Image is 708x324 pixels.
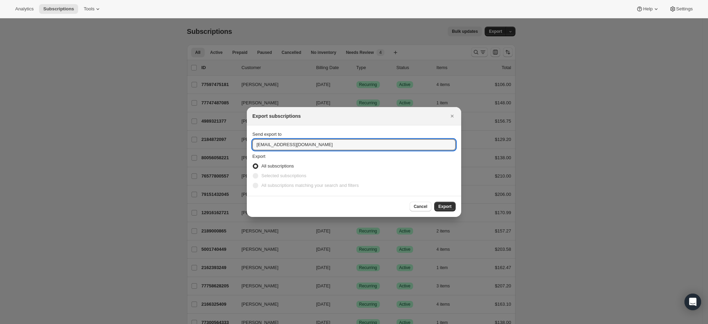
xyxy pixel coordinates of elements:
span: Send export to [252,132,282,137]
span: Tools [84,6,94,12]
span: Export [438,204,451,209]
span: Cancel [414,204,427,209]
button: Cancel [410,202,431,211]
span: All subscriptions matching your search and filters [261,183,359,188]
button: Help [632,4,663,14]
button: Close [447,111,457,121]
button: Subscriptions [39,4,78,14]
span: Analytics [15,6,34,12]
span: Export [252,154,265,159]
span: Settings [676,6,693,12]
button: Export [434,202,456,211]
button: Tools [80,4,105,14]
button: Settings [665,4,697,14]
button: Analytics [11,4,38,14]
span: Selected subscriptions [261,173,306,178]
div: Open Intercom Messenger [684,294,701,310]
span: Help [643,6,652,12]
span: Subscriptions [43,6,74,12]
h2: Export subscriptions [252,113,301,120]
span: All subscriptions [261,163,294,169]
